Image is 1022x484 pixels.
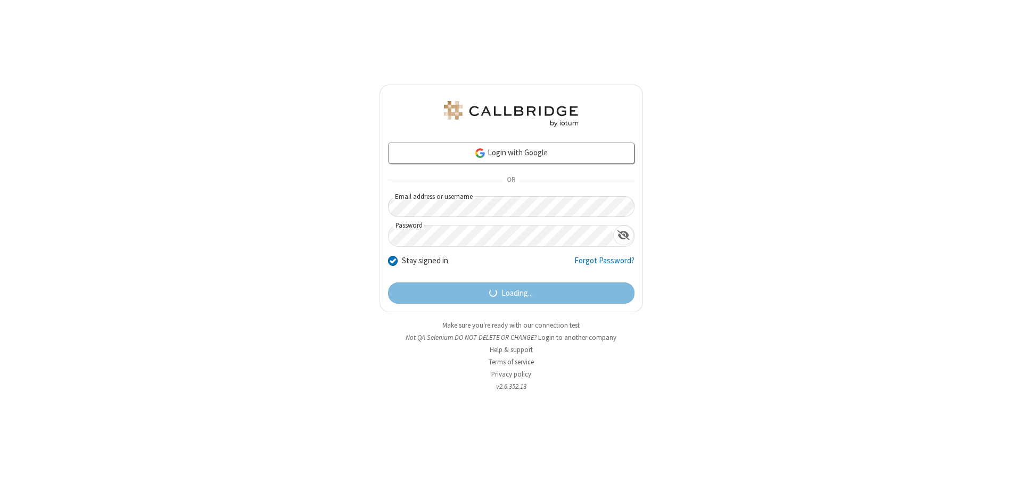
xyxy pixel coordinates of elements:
div: Show password [613,226,634,245]
a: Login with Google [388,143,634,164]
img: google-icon.png [474,147,486,159]
li: Not QA Selenium DO NOT DELETE OR CHANGE? [380,332,643,343]
a: Make sure you're ready with our connection test [442,321,580,330]
span: Loading... [501,287,533,299]
li: v2.6.352.13 [380,381,643,391]
input: Email address or username [388,196,634,217]
img: QA Selenium DO NOT DELETE OR CHANGE [442,101,580,127]
a: Privacy policy [491,370,531,379]
a: Help & support [490,345,533,354]
iframe: Chat [995,456,1014,477]
a: Forgot Password? [574,255,634,275]
label: Stay signed in [402,255,448,267]
a: Terms of service [489,357,534,366]
button: Loading... [388,282,634,304]
button: Login to another company [538,332,616,343]
input: Password [389,226,613,246]
span: OR [502,173,520,188]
